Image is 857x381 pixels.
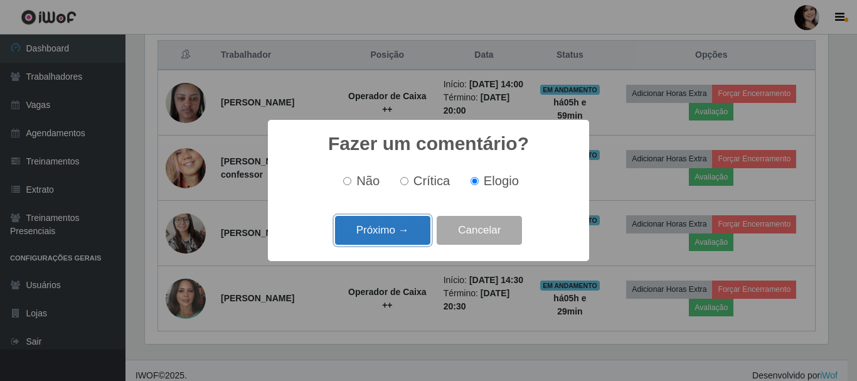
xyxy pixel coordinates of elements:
span: Não [356,174,380,188]
input: Elogio [471,177,479,185]
span: Elogio [484,174,519,188]
button: Próximo → [335,216,430,245]
input: Crítica [400,177,408,185]
h2: Fazer um comentário? [328,132,529,155]
button: Cancelar [437,216,522,245]
span: Crítica [413,174,450,188]
input: Não [343,177,351,185]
